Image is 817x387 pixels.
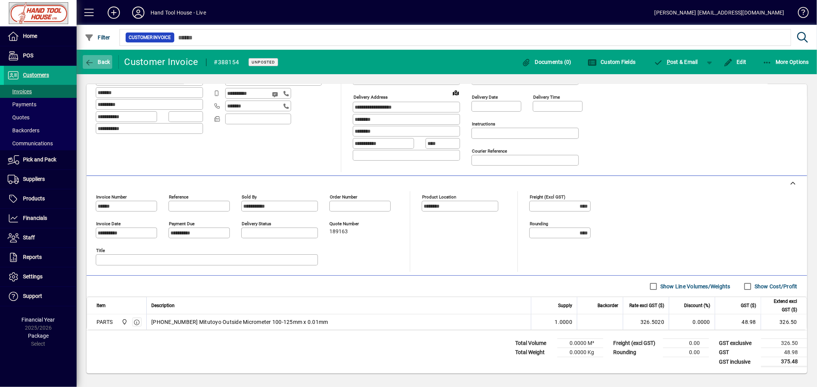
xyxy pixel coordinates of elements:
[83,55,112,69] button: Back
[23,293,42,299] span: Support
[8,88,32,94] span: Invoices
[4,137,77,150] a: Communications
[23,273,43,280] span: Settings
[4,267,77,286] a: Settings
[329,221,375,226] span: Quote number
[23,215,47,221] span: Financials
[151,301,175,310] span: Description
[4,287,77,306] a: Support
[586,55,638,69] button: Custom Fields
[4,111,77,124] a: Quotes
[659,283,730,290] label: Show Line Volumes/Weights
[598,301,618,310] span: Backorder
[609,339,663,348] td: Freight (excl GST)
[96,221,121,226] mat-label: Invoice date
[151,7,206,19] div: Hand Tool House - Live
[761,348,807,357] td: 48.98
[23,52,33,59] span: POS
[4,150,77,169] a: Pick and Pack
[23,176,45,182] span: Suppliers
[472,94,498,100] mat-label: Delivery date
[715,339,761,348] td: GST exclusive
[557,339,603,348] td: 0.0000 M³
[129,34,171,41] span: Customer Invoice
[4,98,77,111] a: Payments
[472,148,507,154] mat-label: Courier Reference
[715,348,761,357] td: GST
[530,194,565,200] mat-label: Freight (excl GST)
[763,59,809,65] span: More Options
[766,297,797,314] span: Extend excl GST ($)
[83,31,112,44] button: Filter
[511,348,557,357] td: Total Weight
[96,248,105,253] mat-label: Title
[792,2,807,26] a: Knowledge Base
[4,170,77,189] a: Suppliers
[4,189,77,208] a: Products
[169,221,195,226] mat-label: Payment due
[753,283,797,290] label: Show Cost/Profit
[684,301,710,310] span: Discount (%)
[23,234,35,241] span: Staff
[511,339,557,348] td: Total Volume
[124,56,198,68] div: Customer Invoice
[126,6,151,20] button: Profile
[151,318,328,326] span: [PHONE_NUMBER] Mitutoyo Outside Micrometer 100-125mm x 0.01mm
[8,101,36,107] span: Payments
[629,301,664,310] span: Rate excl GST ($)
[252,60,275,65] span: Unposted
[557,348,603,357] td: 0.0000 Kg
[761,339,807,348] td: 326.50
[609,348,663,357] td: Rounding
[267,85,285,104] button: Send SMS
[23,195,45,202] span: Products
[77,55,119,69] app-page-header-button: Back
[520,55,573,69] button: Documents (0)
[558,301,572,310] span: Supply
[761,55,811,69] button: More Options
[4,46,77,65] a: POS
[533,94,560,100] mat-label: Delivery time
[214,56,239,68] div: #388154
[761,314,807,330] td: 326.50
[655,7,784,19] div: [PERSON_NAME] [EMAIL_ADDRESS][DOMAIN_NAME]
[23,72,49,78] span: Customers
[330,194,357,200] mat-label: Order number
[654,59,698,65] span: ost & Email
[4,124,77,137] a: Backorders
[715,357,761,367] td: GST inclusive
[22,317,55,323] span: Financial Year
[8,114,29,120] span: Quotes
[23,33,37,39] span: Home
[242,194,257,200] mat-label: Sold by
[23,156,56,163] span: Pick and Pack
[724,59,747,65] span: Edit
[667,59,670,65] span: P
[85,34,110,41] span: Filter
[555,318,573,326] span: 1.0000
[669,314,715,330] td: 0.0000
[97,318,113,326] div: PARTS
[650,55,702,69] button: Post & Email
[8,127,39,133] span: Backorders
[450,86,462,99] a: View on map
[120,318,128,326] span: Frankton
[4,228,77,247] a: Staff
[4,27,77,46] a: Home
[96,194,127,200] mat-label: Invoice number
[722,55,748,69] button: Edit
[4,248,77,267] a: Reports
[4,85,77,98] a: Invoices
[761,357,807,367] td: 375.48
[8,140,53,146] span: Communications
[85,59,110,65] span: Back
[169,194,188,200] mat-label: Reference
[4,209,77,228] a: Financials
[472,121,495,127] mat-label: Instructions
[663,339,709,348] td: 0.00
[588,59,636,65] span: Custom Fields
[663,348,709,357] td: 0.00
[329,229,348,235] span: 189163
[97,301,106,310] span: Item
[28,333,49,339] span: Package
